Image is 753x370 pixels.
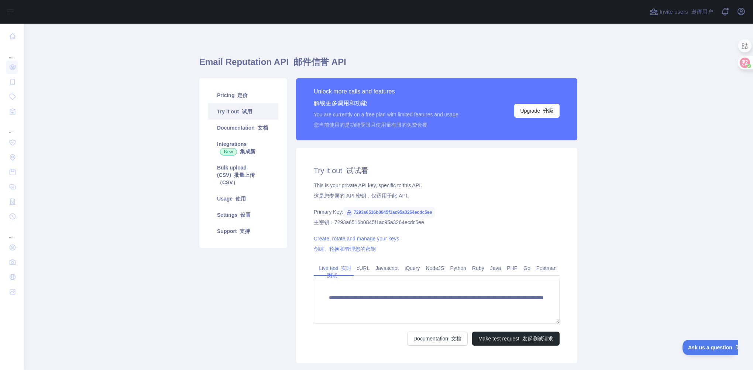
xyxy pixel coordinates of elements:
a: Javascript [372,262,402,274]
font: 升级 [543,108,553,114]
a: Bulk upload (CSV) 批量上传（CSV） [208,160,278,191]
h1: Email Reputation API [199,56,577,74]
font: 试试看 [346,167,368,175]
a: Java [487,262,504,274]
div: ... [6,44,18,59]
div: ... [6,120,18,134]
font: 集成新 [240,148,255,154]
font: 解锁更多调用和功能 [314,100,367,106]
font: 批量上传（CSV） [217,172,255,185]
a: Python [447,262,469,274]
div: You are currently on a free plan with limited features and usage [314,111,458,131]
font: 问我们一个问题 [53,5,89,11]
a: Go [520,262,533,274]
font: 支持 [240,228,250,234]
a: cURL [354,262,372,274]
div: This is your private API key, specific to this API. [314,182,560,202]
font: 邮件信誉 API [293,57,346,67]
font: 试用 [242,109,252,114]
iframe: Toggle Customer Support [682,340,738,355]
a: Create, rotate and manage your keys创建、轮换和管理您的密钥 [314,236,399,252]
a: Ruby [469,262,487,274]
div: Unlock more calls and features [314,87,458,111]
a: Settings 设置 [208,207,278,223]
font: 这是您专属的 API 密钥，仅适用于此 API。 [314,193,412,199]
a: Usage 使用 [208,191,278,207]
a: Pricing 定价 [208,87,278,103]
font: 发起测试请求 [522,336,553,342]
span: Invite users [660,8,713,16]
button: Make test request 发起测试请求 [472,332,560,346]
font: 设置 [240,212,251,218]
font: 使用 [235,196,246,202]
h2: Try it out [314,165,560,176]
a: Support 支持 [208,223,278,239]
a: NodeJS [423,262,447,274]
font: 定价 [237,92,248,98]
a: Documentation 文档 [407,332,468,346]
span: 7293a6516b0845f1ac95a3264ecdc5ee [343,207,435,218]
a: Documentation 文档 [208,120,278,136]
a: Integrations New 集成新 [208,136,278,160]
font: 您当前使用的是功能受限且使用量有限的免费套餐 [314,122,427,128]
a: Try it out 试用 [208,103,278,120]
span: New [220,148,237,155]
a: jQuery [402,262,423,274]
div: ... [6,225,18,239]
div: Primary Key: [314,208,560,229]
button: Upgrade 升级 [514,104,560,118]
font: 文档 [451,336,461,342]
font: 邀请用户 [691,8,713,15]
button: Invite users 邀请用户 [648,6,715,18]
font: 文档 [258,125,268,131]
font: 主密钥：7293a6516b0845f1ac95a3264ecdc5ee [314,219,424,225]
font: 创建、轮换和管理您的密钥 [314,246,376,252]
a: PHP [504,262,520,274]
a: Live test [316,262,351,281]
a: Postman [533,262,560,274]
